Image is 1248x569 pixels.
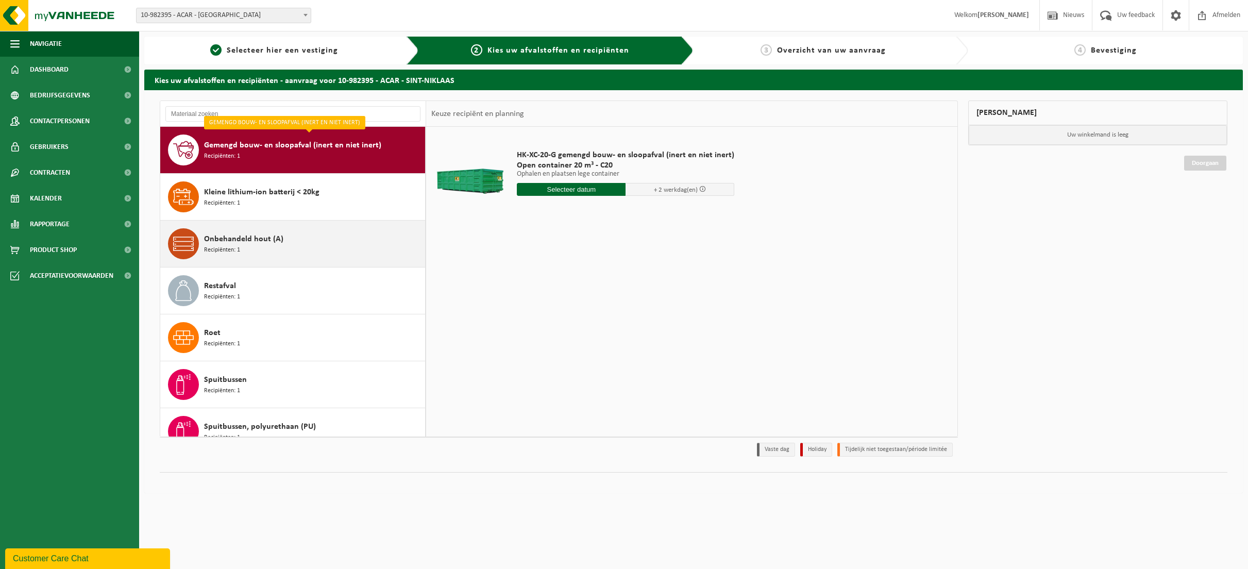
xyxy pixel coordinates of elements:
span: 1 [210,44,222,56]
span: Recipiënten: 1 [204,292,240,302]
span: 10-982395 - ACAR - SINT-NIKLAAS [137,8,311,23]
span: Spuitbussen, polyurethaan (PU) [204,421,316,433]
h2: Kies uw afvalstoffen en recipiënten - aanvraag voor 10-982395 - ACAR - SINT-NIKLAAS [144,70,1243,90]
div: [PERSON_NAME] [968,101,1227,125]
span: Kies uw afvalstoffen en recipiënten [487,46,629,55]
p: Ophalen en plaatsen lege container [517,171,734,178]
li: Vaste dag [757,443,795,457]
span: Kalender [30,186,62,211]
span: Spuitbussen [204,374,247,386]
span: Restafval [204,280,236,292]
li: Holiday [800,443,832,457]
span: Bevestiging [1091,46,1137,55]
span: Recipiënten: 1 [204,198,240,208]
span: + 2 werkdag(en) [654,187,698,193]
input: Selecteer datum [517,183,626,196]
button: Spuitbussen, polyurethaan (PU) Recipiënten: 1 [160,408,426,455]
span: Recipiënten: 1 [204,386,240,396]
span: Recipiënten: 1 [204,339,240,349]
span: Recipiënten: 1 [204,433,240,443]
span: Onbehandeld hout (A) [204,233,283,245]
span: Dashboard [30,57,69,82]
span: Contracten [30,160,70,186]
iframe: chat widget [5,546,172,569]
span: Overzicht van uw aanvraag [777,46,886,55]
span: 2 [471,44,482,56]
span: Rapportage [30,211,70,237]
span: Contactpersonen [30,108,90,134]
span: Gemengd bouw- en sloopafval (inert en niet inert) [204,139,381,152]
span: Recipiënten: 1 [204,152,240,161]
span: Gebruikers [30,134,69,160]
span: 3 [761,44,772,56]
button: Onbehandeld hout (A) Recipiënten: 1 [160,221,426,267]
span: Recipiënten: 1 [204,245,240,255]
button: Gemengd bouw- en sloopafval (inert en niet inert) Recipiënten: 1 [160,127,426,174]
span: Acceptatievoorwaarden [30,263,113,289]
span: Selecteer hier een vestiging [227,46,338,55]
span: Open container 20 m³ - C20 [517,160,734,171]
strong: [PERSON_NAME] [977,11,1029,19]
span: Bedrijfsgegevens [30,82,90,108]
a: 1Selecteer hier een vestiging [149,44,398,57]
span: Kleine lithium-ion batterij < 20kg [204,186,319,198]
button: Roet Recipiënten: 1 [160,314,426,361]
span: 4 [1074,44,1086,56]
button: Spuitbussen Recipiënten: 1 [160,361,426,408]
span: Navigatie [30,31,62,57]
div: Keuze recipiënt en planning [426,101,529,127]
span: Roet [204,327,221,339]
input: Materiaal zoeken [165,106,420,122]
button: Kleine lithium-ion batterij < 20kg Recipiënten: 1 [160,174,426,221]
p: Uw winkelmand is leeg [969,125,1227,145]
span: HK-XC-20-G gemengd bouw- en sloopafval (inert en niet inert) [517,150,734,160]
span: 10-982395 - ACAR - SINT-NIKLAAS [136,8,311,23]
a: Doorgaan [1184,156,1226,171]
li: Tijdelijk niet toegestaan/période limitée [837,443,953,457]
span: Product Shop [30,237,77,263]
button: Restafval Recipiënten: 1 [160,267,426,314]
